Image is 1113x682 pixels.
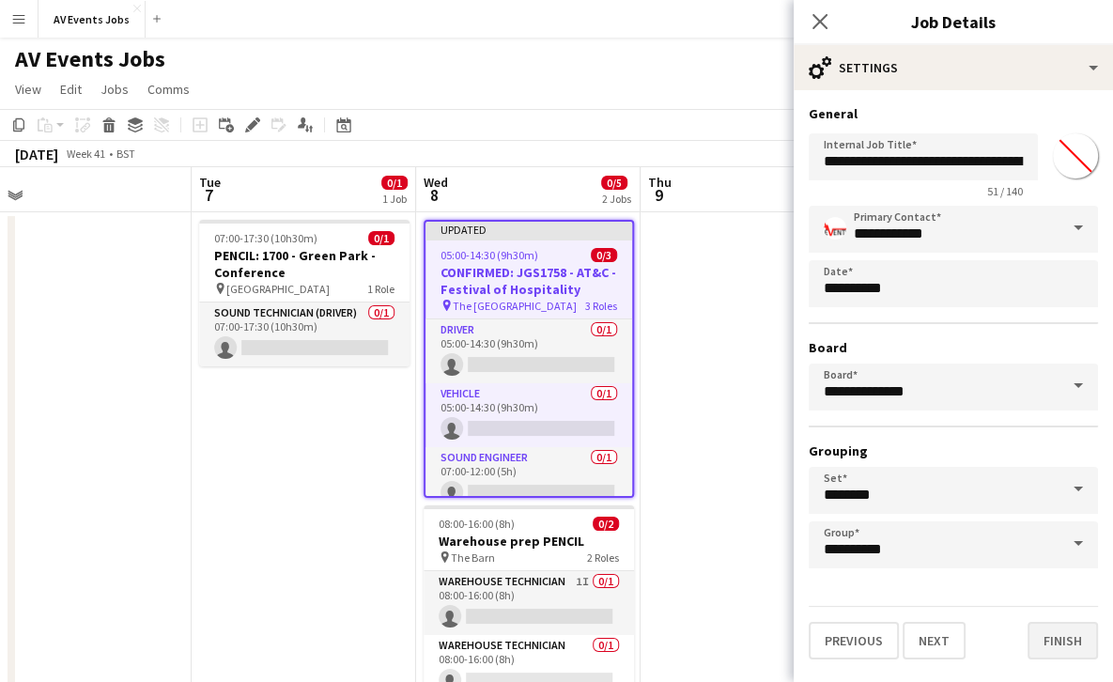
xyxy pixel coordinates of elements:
[439,517,515,531] span: 08:00-16:00 (8h)
[199,174,221,191] span: Tue
[451,550,495,565] span: The Barn
[441,248,538,262] span: 05:00-14:30 (9h30m)
[425,319,632,383] app-card-role: Driver0/105:00-14:30 (9h30m)
[587,550,619,565] span: 2 Roles
[15,145,58,163] div: [DATE]
[648,174,672,191] span: Thu
[424,220,634,498] app-job-card: Updated05:00-14:30 (9h30m)0/3CONFIRMED: JGS1758 - AT&C - Festival of Hospitality The [GEOGRAPHIC_...
[602,192,631,206] div: 2 Jobs
[809,105,1098,122] h3: General
[645,184,672,206] span: 9
[1028,622,1098,659] button: Finish
[593,517,619,531] span: 0/2
[196,184,221,206] span: 7
[425,264,632,298] h3: CONFIRMED: JGS1758 - AT&C - Festival of Hospitality
[15,81,41,98] span: View
[425,383,632,447] app-card-role: Vehicle0/105:00-14:30 (9h30m)
[367,282,394,296] span: 1 Role
[116,147,135,161] div: BST
[591,248,617,262] span: 0/3
[809,442,1098,459] h3: Grouping
[199,247,410,281] h3: PENCIL: 1700 - Green Park - Conference
[147,81,190,98] span: Comms
[424,174,448,191] span: Wed
[601,176,627,190] span: 0/5
[381,176,408,190] span: 0/1
[93,77,136,101] a: Jobs
[15,45,165,73] h1: AV Events Jobs
[425,447,632,511] app-card-role: Sound Engineer0/107:00-12:00 (5h)
[62,147,109,161] span: Week 41
[226,282,330,296] span: [GEOGRAPHIC_DATA]
[100,81,129,98] span: Jobs
[794,45,1113,90] div: Settings
[453,299,577,313] span: The [GEOGRAPHIC_DATA]
[382,192,407,206] div: 1 Job
[140,77,197,101] a: Comms
[424,571,634,635] app-card-role: Warehouse Technician1I0/108:00-16:00 (8h)
[199,302,410,366] app-card-role: Sound technician (Driver)0/107:00-17:30 (10h30m)
[809,622,899,659] button: Previous
[809,339,1098,356] h3: Board
[368,231,394,245] span: 0/1
[585,299,617,313] span: 3 Roles
[794,9,1113,34] h3: Job Details
[903,622,966,659] button: Next
[39,1,146,38] button: AV Events Jobs
[214,231,317,245] span: 07:00-17:30 (10h30m)
[53,77,89,101] a: Edit
[424,533,634,550] h3: Warehouse prep PENCIL
[425,222,632,237] div: Updated
[421,184,448,206] span: 8
[8,77,49,101] a: View
[60,81,82,98] span: Edit
[972,184,1038,198] span: 51 / 140
[199,220,410,366] app-job-card: 07:00-17:30 (10h30m)0/1PENCIL: 1700 - Green Park - Conference [GEOGRAPHIC_DATA]1 RoleSound techni...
